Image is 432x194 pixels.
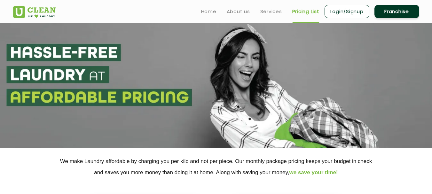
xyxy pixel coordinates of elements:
a: Franchise [374,5,419,18]
a: Home [201,8,216,15]
a: About us [227,8,250,15]
img: UClean Laundry and Dry Cleaning [13,6,56,18]
p: We make Laundry affordable by charging you per kilo and not per piece. Our monthly package pricin... [13,156,419,178]
span: we save your time! [289,169,338,175]
a: Services [260,8,282,15]
a: Pricing List [292,8,319,15]
a: Login/Signup [325,5,369,18]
